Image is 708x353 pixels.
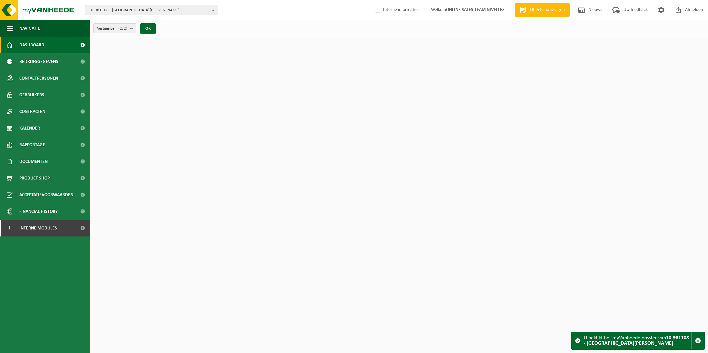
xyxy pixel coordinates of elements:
span: Vestigingen [97,24,127,34]
span: I [7,220,13,236]
strong: 10-981108 - [GEOGRAPHIC_DATA][PERSON_NAME] [584,335,689,346]
span: Product Shop [19,170,50,186]
span: Contactpersonen [19,70,58,87]
span: Gebruikers [19,87,44,103]
div: U bekijkt het myVanheede dossier van [584,332,691,349]
span: Interne modules [19,220,57,236]
label: Interne informatie [374,5,418,15]
span: 10-981108 - [GEOGRAPHIC_DATA][PERSON_NAME] [89,5,209,15]
span: Dashboard [19,37,44,53]
span: Contracten [19,103,45,120]
span: Rapportage [19,137,45,153]
button: 10-981108 - [GEOGRAPHIC_DATA][PERSON_NAME] [85,5,218,15]
span: Acceptatievoorwaarden [19,186,73,203]
span: Offerte aanvragen [528,7,566,13]
span: Kalender [19,120,40,137]
span: Bedrijfsgegevens [19,53,58,70]
count: (2/2) [118,26,127,31]
span: Documenten [19,153,48,170]
span: Navigatie [19,20,40,37]
a: Offerte aanvragen [515,3,570,17]
span: Financial History [19,203,58,220]
button: OK [140,23,156,34]
strong: ONLINE SALES TEAM NIVELLES [446,7,505,12]
button: Vestigingen(2/2) [93,23,136,33]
